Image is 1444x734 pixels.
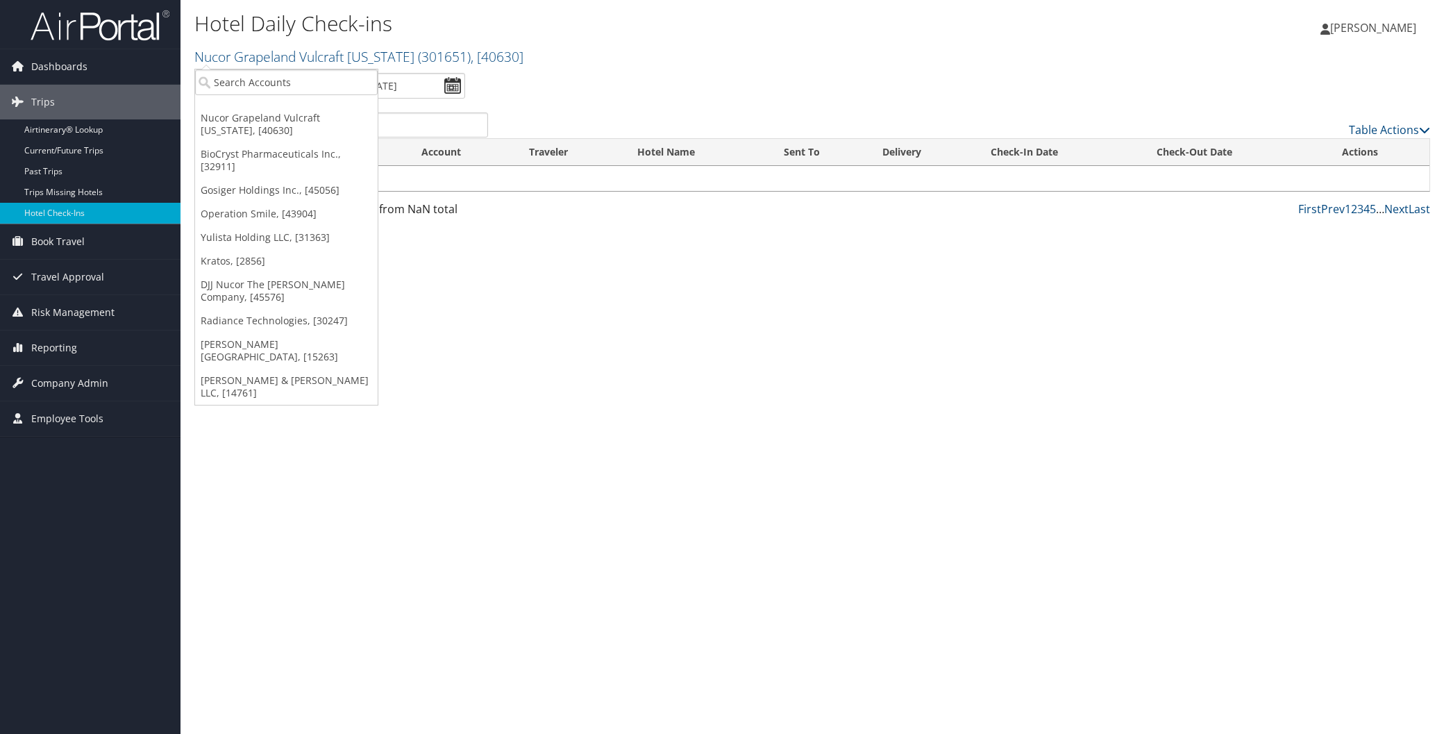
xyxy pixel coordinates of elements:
[31,9,169,42] img: airportal-logo.png
[31,260,104,294] span: Travel Approval
[771,139,870,166] th: Sent To: activate to sort column ascending
[195,369,378,405] a: [PERSON_NAME] & [PERSON_NAME] LLC, [14761]
[31,295,115,330] span: Risk Management
[1298,201,1321,217] a: First
[31,224,85,259] span: Book Travel
[195,142,378,178] a: BioCryst Pharmaceuticals Inc., [32911]
[31,331,77,365] span: Reporting
[195,106,378,142] a: Nucor Grapeland Vulcraft [US_STATE], [40630]
[31,366,108,401] span: Company Admin
[870,139,978,166] th: Delivery: activate to sort column ascending
[471,47,523,66] span: , [ 40630 ]
[319,73,465,99] input: [DATE] - [DATE]
[1349,122,1430,137] a: Table Actions
[195,166,1429,191] td: No records to show.
[195,69,378,95] input: Search Accounts
[1376,201,1384,217] span: …
[31,49,87,84] span: Dashboards
[1409,201,1430,217] a: Last
[1370,201,1376,217] a: 5
[194,9,1018,38] h1: Hotel Daily Check-ins
[1330,20,1416,35] span: [PERSON_NAME]
[1144,139,1329,166] th: Check-Out Date: activate to sort column ascending
[1357,201,1363,217] a: 3
[1363,201,1370,217] a: 4
[978,139,1145,166] th: Check-In Date: activate to sort column ascending
[195,202,378,226] a: Operation Smile, [43904]
[195,226,378,249] a: Yulista Holding LLC, [31363]
[31,401,103,436] span: Employee Tools
[517,139,625,166] th: Traveler: activate to sort column ascending
[625,139,771,166] th: Hotel Name: activate to sort column ascending
[195,309,378,333] a: Radiance Technologies, [30247]
[418,47,471,66] span: ( 301651 )
[1384,201,1409,217] a: Next
[195,273,378,309] a: DJJ Nucor The [PERSON_NAME] Company, [45576]
[1345,201,1351,217] a: 1
[195,178,378,202] a: Gosiger Holdings Inc., [45056]
[1351,201,1357,217] a: 2
[195,249,378,273] a: Kratos, [2856]
[1329,139,1429,166] th: Actions
[1321,201,1345,217] a: Prev
[195,333,378,369] a: [PERSON_NAME][GEOGRAPHIC_DATA], [15263]
[409,139,517,166] th: Account: activate to sort column ascending
[31,85,55,119] span: Trips
[194,47,523,66] a: Nucor Grapeland Vulcraft [US_STATE]
[1320,7,1430,49] a: [PERSON_NAME]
